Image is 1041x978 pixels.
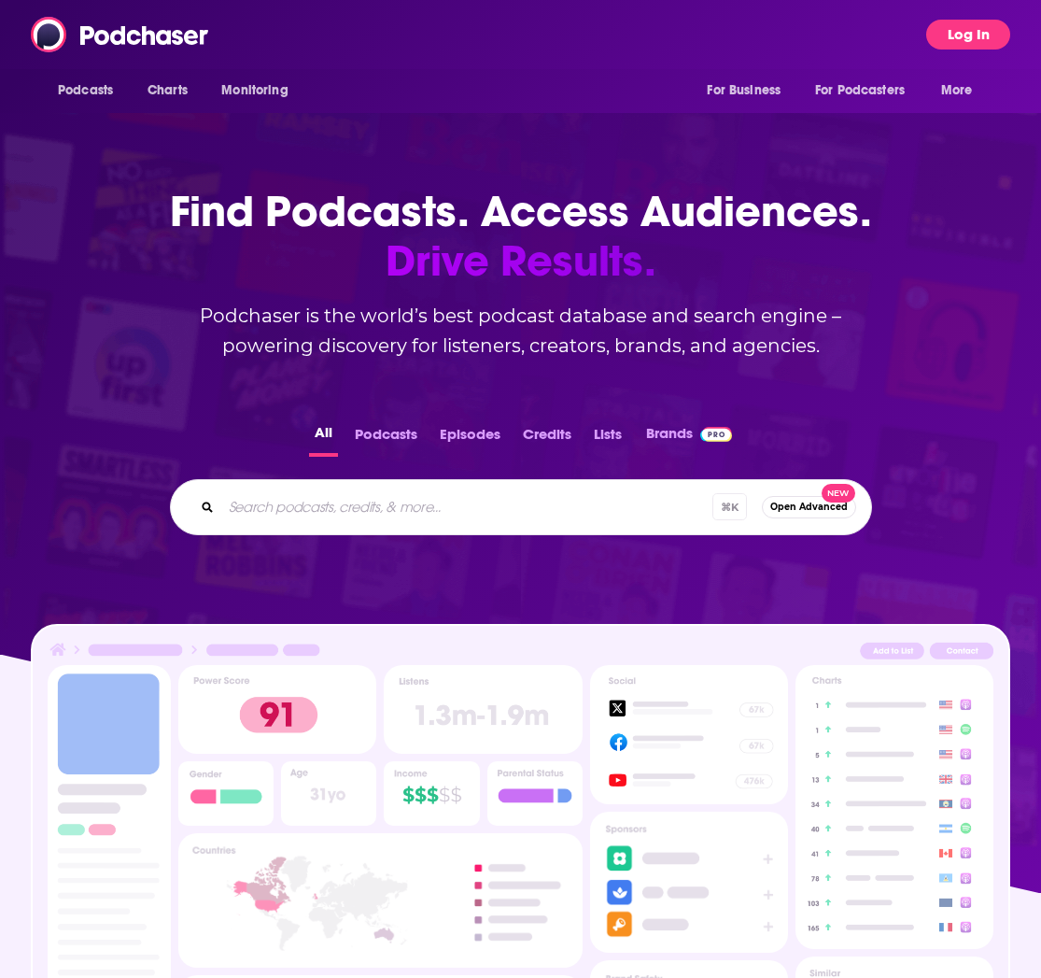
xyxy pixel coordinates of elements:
[712,493,747,520] span: ⌘ K
[694,73,804,108] button: open menu
[770,502,848,512] span: Open Advanced
[208,73,312,108] button: open menu
[588,420,627,457] button: Lists
[48,641,992,665] img: Podcast Insights Header
[31,17,210,52] img: Podchaser - Follow, Share and Rate Podcasts
[281,761,376,826] img: Podcast Insights Age
[170,479,872,535] div: Search podcasts, credits, & more...
[349,420,423,457] button: Podcasts
[762,496,856,518] button: Open AdvancedNew
[646,420,733,457] a: BrandsPodchaser Pro
[384,665,583,754] img: Podcast Insights Listens
[434,420,506,457] button: Episodes
[148,78,188,104] span: Charts
[384,761,479,826] img: Podcast Insights Income
[487,761,583,826] img: Podcast Insights Parental Status
[178,665,377,754] img: Podcast Insights Power score
[135,73,199,108] a: Charts
[590,665,788,804] img: Podcast Socials
[928,73,996,108] button: open menu
[926,20,1010,50] button: Log In
[221,492,712,522] input: Search podcasts, credits, & more...
[309,420,338,457] button: All
[941,78,973,104] span: More
[517,420,577,457] button: Credits
[822,484,855,503] span: New
[178,833,584,968] img: Podcast Insights Countries
[815,78,905,104] span: For Podcasters
[178,761,274,826] img: Podcast Insights Gender
[148,187,894,286] h1: Find Podcasts. Access Audiences.
[148,301,894,361] h2: Podchaser is the world’s best podcast database and search engine – powering discovery for listene...
[590,812,788,953] img: Podcast Sponsors
[221,78,288,104] span: Monitoring
[700,427,733,442] img: Podchaser Pro
[148,236,894,286] span: Drive Results.
[707,78,781,104] span: For Business
[795,665,993,949] img: Podcast Insights Charts
[803,73,932,108] button: open menu
[58,78,113,104] span: Podcasts
[45,73,137,108] button: open menu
